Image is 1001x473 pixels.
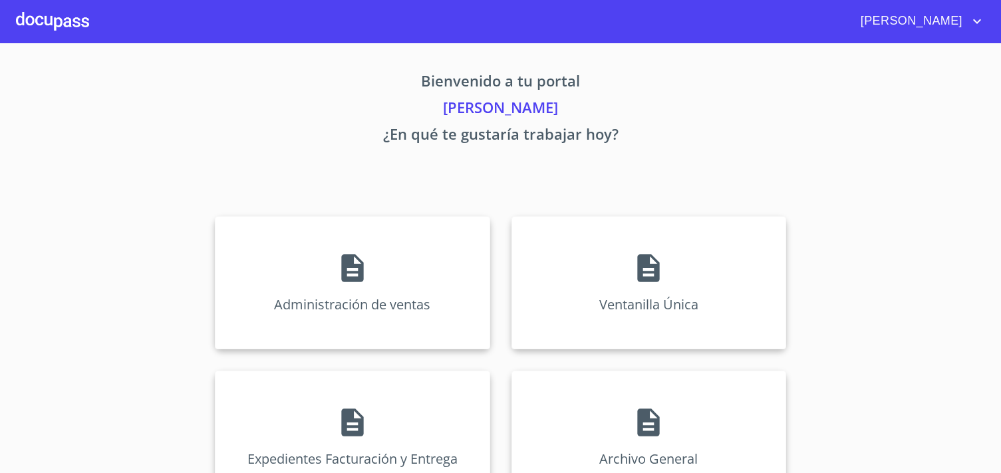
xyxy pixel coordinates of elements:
p: Archivo General [599,450,698,468]
button: account of current user [851,11,985,32]
p: Bienvenido a tu portal [91,70,911,96]
span: [PERSON_NAME] [851,11,969,32]
p: [PERSON_NAME] [91,96,911,123]
p: ¿En qué te gustaría trabajar hoy? [91,123,911,150]
p: Ventanilla Única [599,295,698,313]
p: Expedientes Facturación y Entrega [247,450,458,468]
p: Administración de ventas [274,295,430,313]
